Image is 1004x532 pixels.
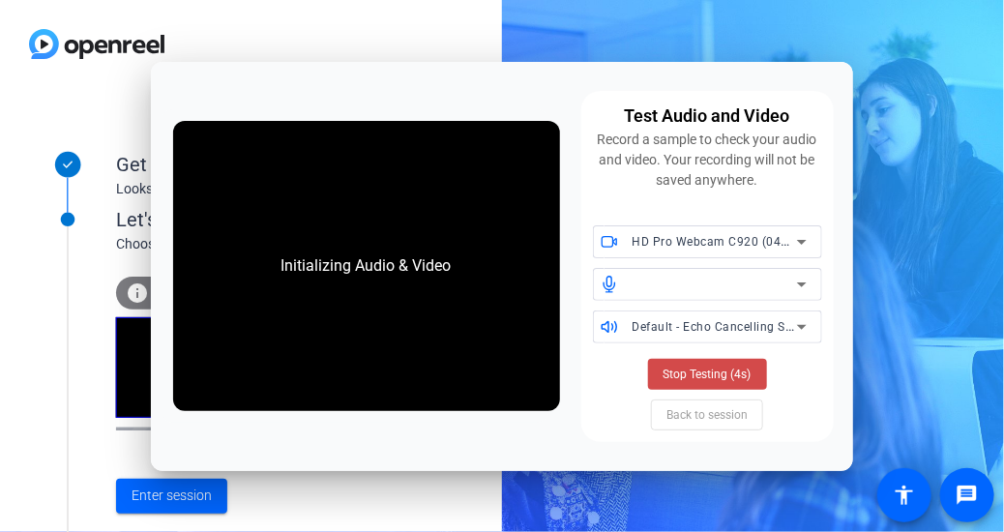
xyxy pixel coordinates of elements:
[648,359,767,390] button: Stop Testing (4s)
[262,235,471,297] div: Initializing Audio & Video
[116,179,503,199] div: Looks like you've been invited to join
[116,150,503,179] div: Get Ready!
[633,233,832,249] span: HD Pro Webcam C920 (046d:08e5)
[116,234,543,254] div: Choose your settings
[132,486,212,506] span: Enter session
[593,130,822,191] div: Record a sample to check your audio and video. Your recording will not be saved anywhere.
[956,484,979,507] mat-icon: message
[126,281,149,305] mat-icon: info
[625,103,790,130] div: Test Audio and Video
[893,484,916,507] mat-icon: accessibility
[116,205,543,234] div: Let's get connected.
[664,366,752,383] span: Stop Testing (4s)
